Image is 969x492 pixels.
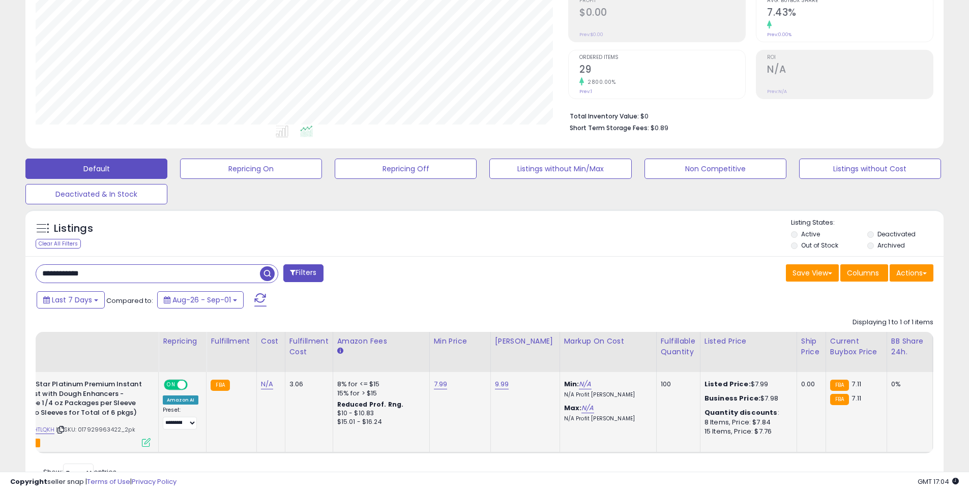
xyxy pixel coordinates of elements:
button: Repricing Off [335,159,477,179]
b: Short Term Storage Fees: [570,124,649,132]
span: Compared to: [106,296,153,305]
div: Current Buybox Price [830,336,883,357]
button: Listings without Min/Max [489,159,631,179]
div: seller snap | | [10,477,177,487]
h5: Listings [54,222,93,236]
div: Min Price [434,336,486,347]
div: Markup on Cost [564,336,652,347]
a: N/A [579,379,591,389]
button: Non Competitive [644,159,786,179]
strong: Copyright [10,477,47,486]
div: 8% for <= $15 [337,380,422,389]
small: Prev: N/A [767,88,787,95]
div: Fulfillment Cost [289,336,329,357]
button: Repricing On [180,159,322,179]
div: 0.00 [801,380,818,389]
span: Columns [847,268,879,278]
small: Prev: $0.00 [579,32,603,38]
button: Deactivated & In Stock [25,184,167,204]
button: Save View [786,264,839,282]
div: $7.98 [704,394,789,403]
button: Columns [840,264,888,282]
b: Quantity discounts [704,408,778,417]
a: 7.99 [434,379,448,389]
div: Displaying 1 to 1 of 1 items [853,318,933,327]
a: B087HTLQKH [19,425,54,434]
button: Filters [283,264,323,282]
div: Ship Price [801,336,821,357]
div: Fulfillment [211,336,252,347]
button: Aug-26 - Sep-01 [157,291,244,309]
small: 2800.00% [584,78,615,86]
div: Listed Price [704,336,792,347]
div: Cost [261,336,281,347]
b: Business Price: [704,393,760,403]
p: N/A Profit [PERSON_NAME] [564,415,649,422]
small: Prev: 0.00% [767,32,791,38]
span: OFF [186,381,202,389]
div: $10 - $10.83 [337,409,422,418]
b: Min: [564,379,579,389]
small: Amazon Fees. [337,347,343,356]
a: N/A [581,403,594,413]
label: Deactivated [877,230,916,238]
span: 7.11 [851,393,861,403]
b: Total Inventory Value: [570,112,639,120]
span: 7.11 [851,379,861,389]
div: Amazon AI [163,395,198,405]
button: Default [25,159,167,179]
span: Show: entries [43,467,116,477]
div: : [704,408,789,417]
h2: 29 [579,64,745,77]
span: Ordered Items [579,55,745,60]
span: $0.89 [651,123,668,133]
b: Max: [564,403,582,413]
span: Last 7 Days [52,295,92,305]
small: FBA [830,380,849,391]
span: ON [165,381,178,389]
a: 9.99 [495,379,509,389]
div: Preset: [163,407,198,429]
div: Fulfillable Quantity [661,336,696,357]
b: Red Star Platinum Premium Instant Yeast with Dough Enhancers - Three 1/4 oz Packages per Sleeve (... [21,380,144,420]
a: Terms of Use [87,477,130,486]
div: Clear All Filters [36,239,81,249]
b: Reduced Prof. Rng. [337,400,404,409]
div: $7.99 [704,380,789,389]
div: 15% for > $15 [337,389,422,398]
div: $15.01 - $16.24 [337,418,422,426]
h2: $0.00 [579,7,745,20]
small: Prev: 1 [579,88,592,95]
label: Archived [877,241,905,250]
div: 0% [891,380,925,389]
span: | SKU: 017929963422_2pk [56,425,135,434]
button: Actions [890,264,933,282]
div: BB Share 24h. [891,336,928,357]
p: N/A Profit [PERSON_NAME] [564,391,649,398]
label: Out of Stock [801,241,838,250]
p: Listing States: [791,218,944,228]
button: Listings without Cost [799,159,941,179]
small: FBA [211,380,229,391]
span: 2025-09-9 17:04 GMT [918,477,959,486]
div: Repricing [163,336,202,347]
div: Amazon Fees [337,336,425,347]
a: Privacy Policy [132,477,177,486]
li: $0 [570,109,926,121]
a: N/A [261,379,273,389]
th: The percentage added to the cost of goods (COGS) that forms the calculator for Min & Max prices. [560,332,656,372]
div: 8 Items, Price: $7.84 [704,418,789,427]
div: 15 Items, Price: $7.76 [704,427,789,436]
b: Listed Price: [704,379,751,389]
small: FBA [830,394,849,405]
label: Active [801,230,820,238]
div: 3.06 [289,380,325,389]
span: Aug-26 - Sep-01 [172,295,231,305]
div: [PERSON_NAME] [495,336,555,347]
h2: N/A [767,64,933,77]
h2: 7.43% [767,7,933,20]
div: 100 [661,380,692,389]
span: ROI [767,55,933,60]
button: Last 7 Days [37,291,105,309]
